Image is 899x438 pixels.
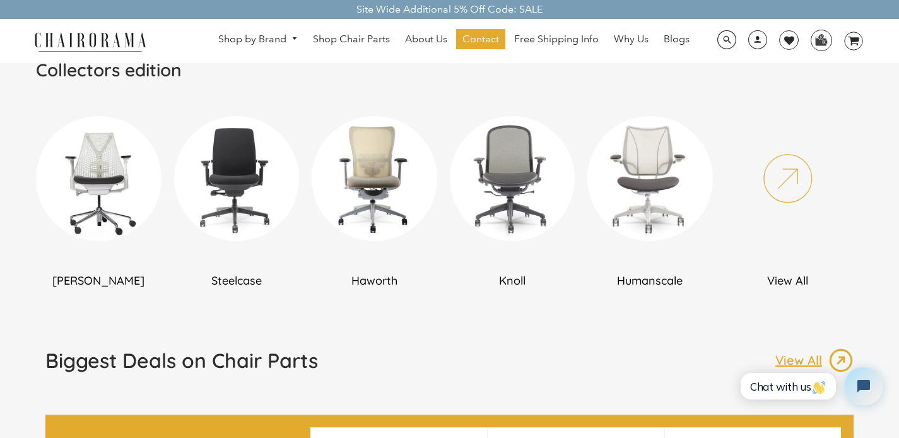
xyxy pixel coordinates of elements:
span: Contact [462,33,499,46]
a: View All [775,348,854,373]
img: image_13.png [828,348,854,373]
img: WhatsApp_Image_2024-07-12_at_16.23.01.webp [811,30,831,49]
a: Humanscale [587,100,713,288]
h2: [PERSON_NAME] [36,273,162,288]
span: Blogs [664,33,690,46]
h2: Steelcase [174,273,300,288]
nav: DesktopNavigation [207,29,702,52]
a: [PERSON_NAME] [36,100,162,288]
span: About Us [405,33,447,46]
img: chairorama [27,30,153,52]
span: Shop Chair Parts [313,33,390,46]
a: Blogs [657,29,696,49]
img: New_Project_1_a3282e8e-9a3b-4ba3-9537-0120933242cf_300x300.png [36,116,162,242]
img: DSC_0009_360x_0c74c2c9-ada6-4bf5-a92a-d09ed509ee4d_300x300.webp [312,116,437,242]
span: Free Shipping Info [514,33,599,46]
a: Knoll [450,100,575,288]
a: Biggest Deals on Chair Parts [45,348,318,383]
img: New_Project_2_6ea3accc-6ca5-46b8-b704-7bcc153a80af_300x300.png [726,116,851,242]
h1: Biggest Deals on Chair Parts [45,348,318,373]
a: View All [726,100,851,288]
h2: Knoll [450,273,575,288]
h2: Collectors edition [36,59,863,81]
h2: Haworth [312,273,437,288]
p: View All [775,352,828,369]
iframe: Tidio Chat [727,357,893,416]
h2: Humanscale [587,273,713,288]
a: Shop Chair Parts [307,29,396,49]
a: Free Shipping Info [508,29,605,49]
a: About Us [399,29,454,49]
a: Why Us [608,29,655,49]
img: DSC_0302_360x_6e80a80c-f46d-4795-927b-5d2184506fe0_300x300.webp [174,116,300,242]
a: Steelcase [174,100,300,288]
a: Contact [456,29,505,49]
span: Why Us [614,33,649,46]
img: DSC_6648_360x_b06c3dee-c9de-4039-a109-abe52bcda104_300x300.webp [450,116,575,242]
a: Shop by Brand [212,30,304,49]
h2: View All [726,273,851,288]
a: Haworth [312,100,437,288]
img: DSC_6036-min_360x_bcd95d38-0996-4c89-acee-1464bee9fefc_300x300.webp [587,116,713,242]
